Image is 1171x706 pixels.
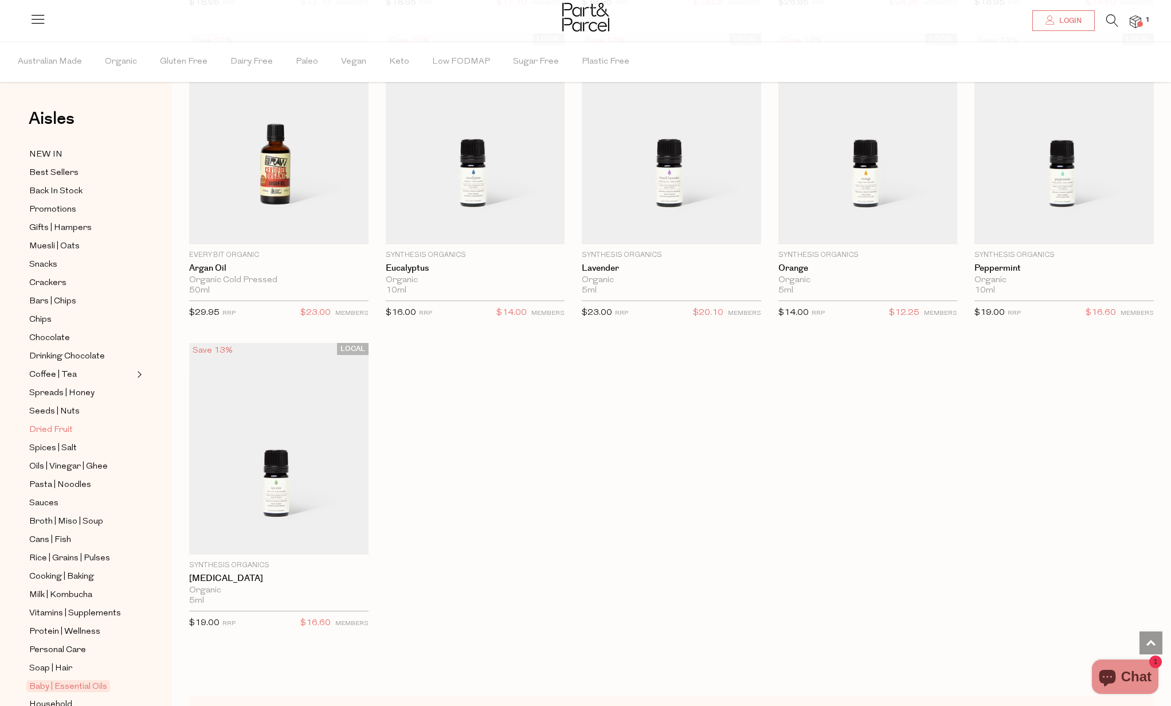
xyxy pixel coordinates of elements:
span: Coffee | Tea [29,368,77,382]
p: Synthesis Organics [189,560,369,571]
span: $19.00 [974,309,1005,317]
span: $14.00 [496,306,527,321]
span: 10ml [974,286,995,296]
small: RRP [222,310,236,317]
span: Rice | Grains | Pulses [29,552,110,565]
a: Chips [29,313,134,327]
a: Oils | Vinegar | Ghee [29,459,134,474]
a: Milk | Kombucha [29,588,134,602]
a: Broth | Miso | Soup [29,514,134,529]
span: Crackers [29,276,66,290]
span: Muesli | Oats [29,240,80,253]
span: Cans | Fish [29,533,71,547]
img: Argan Oil [189,33,369,244]
a: [MEDICAL_DATA] [189,574,369,584]
a: Peppermint [974,263,1154,274]
a: Orange [778,263,958,274]
span: Plastic Free [582,42,629,82]
span: Vitamins | Supplements [29,607,121,621]
a: Soap | Hair [29,661,134,676]
a: Login [1032,10,1095,31]
a: Drinking Chocolate [29,349,134,364]
span: Milk | Kombucha [29,588,92,602]
a: Cooking | Baking [29,570,134,584]
small: MEMBERS [335,621,369,627]
span: Sauces [29,497,58,510]
span: 1 [1142,15,1153,25]
span: Drinking Chocolate [29,350,105,364]
span: Australian Made [18,42,82,82]
span: Login [1056,16,1082,26]
a: Eucalyptus [386,263,565,274]
span: Baby | Essential Oils [26,680,110,692]
a: Rice | Grains | Pulses [29,551,134,565]
span: Promotions [29,203,76,217]
span: $23.00 [300,306,331,321]
img: Lavender [582,33,761,244]
span: Bars | Chips [29,295,76,309]
span: Soap | Hair [29,662,72,676]
span: NEW IN [29,148,62,162]
div: Organic [582,275,761,286]
p: Synthesis Organics [386,250,565,260]
a: Promotions [29,202,134,217]
small: RRP [812,310,825,317]
a: Gifts | Hampers [29,221,134,235]
span: $29.95 [189,309,220,317]
a: Sauces [29,496,134,510]
span: Pasta | Noodles [29,478,91,492]
small: MEMBERS [728,310,761,317]
a: Best Sellers [29,166,134,180]
div: Organic [778,275,958,286]
span: Chocolate [29,331,70,345]
div: Save 13% [189,343,236,358]
span: Dried Fruit [29,423,73,437]
inbox-online-store-chat: Shopify online store chat [1088,660,1162,697]
div: Organic [189,586,369,596]
a: Personal Care [29,643,134,657]
span: $16.60 [300,616,331,631]
span: Back In Stock [29,185,83,198]
a: Coffee | Tea [29,368,134,382]
span: Spices | Salt [29,442,77,455]
button: Expand/Collapse Coffee | Tea [134,368,142,381]
a: Aisles [29,110,75,139]
a: Bars | Chips [29,294,134,309]
small: RRP [615,310,628,317]
span: $20.10 [693,306,723,321]
span: 5ml [189,596,204,606]
span: Seeds | Nuts [29,405,80,419]
a: Dried Fruit [29,423,134,437]
a: Crackers [29,276,134,290]
a: NEW IN [29,147,134,162]
span: Snacks [29,258,57,272]
span: Sugar Free [513,42,559,82]
p: Synthesis Organics [778,250,958,260]
a: Spices | Salt [29,441,134,455]
a: Chocolate [29,331,134,345]
span: Dairy Free [230,42,273,82]
img: Peppermint [974,33,1154,244]
span: Low FODMAP [432,42,490,82]
span: $19.00 [189,619,220,627]
span: $23.00 [582,309,612,317]
span: Aisles [29,106,75,131]
span: Best Sellers [29,166,79,180]
span: Organic [105,42,137,82]
span: Gluten Free [160,42,207,82]
img: Orange [778,33,958,244]
span: Keto [389,42,409,82]
img: Part&Parcel [562,3,609,32]
small: MEMBERS [531,310,565,317]
div: Organic [974,275,1154,286]
p: Every Bit Organic [189,250,369,260]
span: 10ml [386,286,406,296]
span: Protein | Wellness [29,625,100,639]
span: Paleo [296,42,318,82]
span: Broth | Miso | Soup [29,515,103,529]
small: MEMBERS [924,310,957,317]
div: Organic [386,275,565,286]
span: 50ml [189,286,210,296]
small: RRP [419,310,432,317]
a: Protein | Wellness [29,625,134,639]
